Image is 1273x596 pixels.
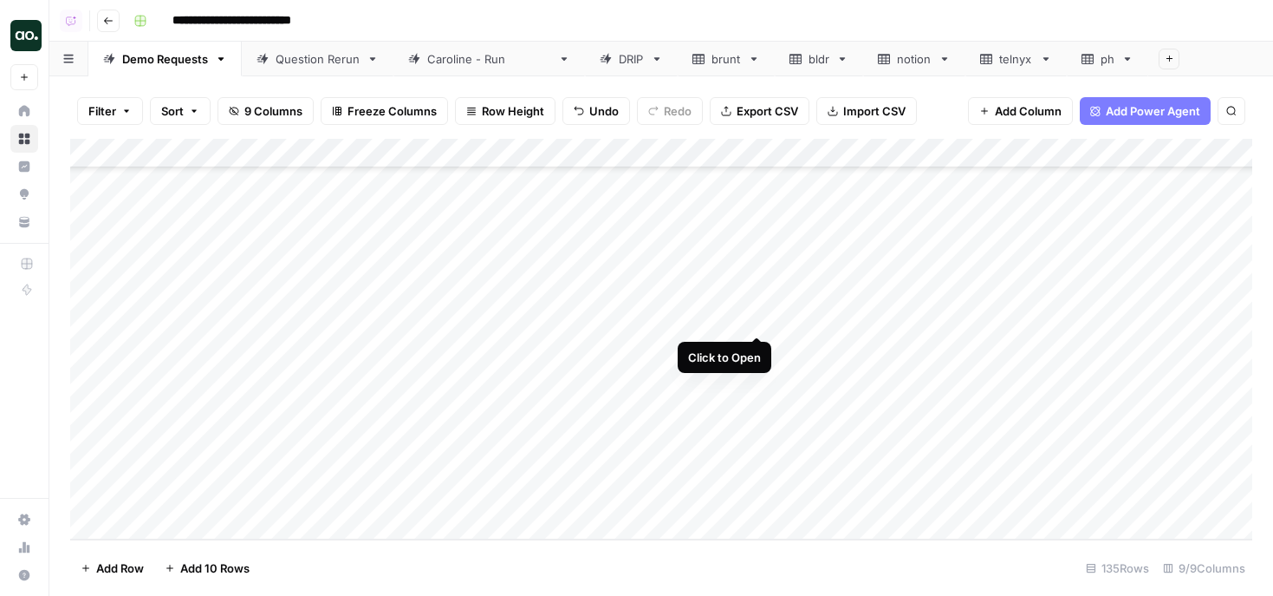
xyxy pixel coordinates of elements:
[10,561,38,589] button: Help + Support
[10,180,38,208] a: Opportunities
[1067,42,1148,76] a: ph
[10,20,42,51] img: Dillon Test Logo
[122,50,208,68] div: Demo Requests
[276,50,360,68] div: Question Rerun
[999,50,1033,68] div: telnyx
[968,97,1073,125] button: Add Column
[154,554,260,582] button: Add 10 Rows
[589,102,619,120] span: Undo
[619,50,644,68] div: DRIP
[637,97,703,125] button: Redo
[70,554,154,582] button: Add Row
[775,42,863,76] a: bldr
[10,14,38,57] button: Workspace: Dillon Test
[863,42,965,76] a: notion
[242,42,393,76] a: Question Rerun
[88,42,242,76] a: Demo Requests
[1156,554,1252,582] div: 9/9 Columns
[562,97,630,125] button: Undo
[218,97,314,125] button: 9 Columns
[10,534,38,561] a: Usage
[664,102,692,120] span: Redo
[180,560,250,577] span: Add 10 Rows
[427,50,551,68] div: [PERSON_NAME] - Run
[10,208,38,236] a: Your Data
[393,42,585,76] a: [PERSON_NAME] - Run
[347,102,437,120] span: Freeze Columns
[1079,554,1156,582] div: 135 Rows
[816,97,917,125] button: Import CSV
[455,97,555,125] button: Row Height
[77,97,143,125] button: Filter
[585,42,678,76] a: DRIP
[1080,97,1211,125] button: Add Power Agent
[843,102,906,120] span: Import CSV
[897,50,932,68] div: notion
[321,97,448,125] button: Freeze Columns
[10,153,38,180] a: Insights
[995,102,1062,120] span: Add Column
[96,560,144,577] span: Add Row
[965,42,1067,76] a: telnyx
[678,42,775,76] a: brunt
[1101,50,1114,68] div: ph
[10,506,38,534] a: Settings
[482,102,544,120] span: Row Height
[244,102,302,120] span: 9 Columns
[1106,102,1200,120] span: Add Power Agent
[710,97,809,125] button: Export CSV
[737,102,798,120] span: Export CSV
[88,102,116,120] span: Filter
[809,50,829,68] div: bldr
[150,97,211,125] button: Sort
[161,102,184,120] span: Sort
[10,97,38,125] a: Home
[10,125,38,153] a: Browse
[711,50,741,68] div: brunt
